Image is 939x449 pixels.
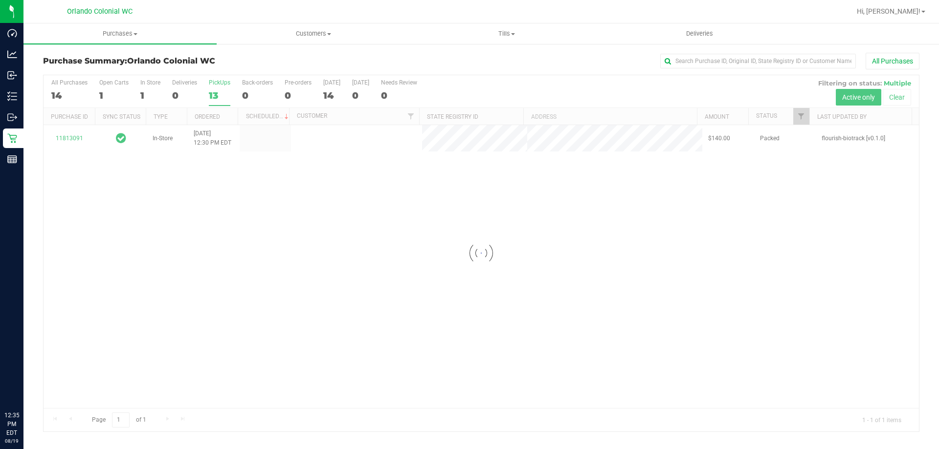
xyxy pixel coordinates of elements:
p: 12:35 PM EDT [4,411,19,437]
inline-svg: Inbound [7,70,17,80]
span: Customers [217,29,409,38]
span: Orlando Colonial WC [67,7,133,16]
a: Deliveries [603,23,796,44]
a: Customers [217,23,410,44]
inline-svg: Outbound [7,112,17,122]
span: Purchases [23,29,217,38]
p: 08/19 [4,437,19,445]
inline-svg: Inventory [7,91,17,101]
span: Hi, [PERSON_NAME]! [857,7,920,15]
inline-svg: Reports [7,154,17,164]
span: Deliveries [673,29,726,38]
input: Search Purchase ID, Original ID, State Registry ID or Customer Name... [660,54,856,68]
iframe: Resource center unread badge [29,369,41,381]
span: Orlando Colonial WC [127,56,215,65]
button: All Purchases [866,53,919,69]
span: Tills [410,29,603,38]
inline-svg: Retail [7,133,17,143]
iframe: Resource center [10,371,39,400]
inline-svg: Dashboard [7,28,17,38]
a: Tills [410,23,603,44]
inline-svg: Analytics [7,49,17,59]
h3: Purchase Summary: [43,57,335,65]
a: Purchases [23,23,217,44]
